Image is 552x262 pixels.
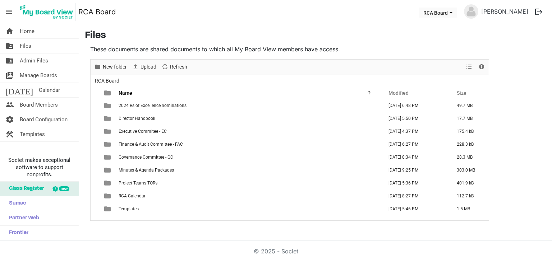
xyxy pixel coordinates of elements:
[91,164,100,177] td: checkbox
[20,68,57,83] span: Manage Boards
[5,211,39,225] span: Partner Web
[381,99,449,112] td: September 04, 2024 6:48 PM column header Modified
[116,125,381,138] td: Executive Commitee - EC is template cell column header Name
[388,90,409,96] span: Modified
[131,62,158,71] button: Upload
[85,30,546,42] h3: Files
[18,3,78,21] a: My Board View Logo
[5,53,14,68] span: folder_shared
[449,164,489,177] td: 303.0 MB is template cell column header Size
[119,116,155,121] span: Director Handbook
[254,248,298,255] a: © 2025 - Societ
[100,138,116,151] td: is template cell column header type
[119,181,157,186] span: Project Teams TORs
[381,177,449,190] td: November 11, 2021 5:36 PM column header Modified
[449,125,489,138] td: 175.4 kB is template cell column header Size
[90,45,489,53] p: These documents are shared documents to which all My Board View members have access.
[92,60,129,75] div: New folder
[116,202,381,215] td: Templates is template cell column header Name
[91,99,100,112] td: checkbox
[160,62,189,71] button: Refresh
[91,151,100,164] td: checkbox
[91,202,100,215] td: checkbox
[91,125,100,138] td: checkbox
[20,112,68,127] span: Board Configuration
[119,193,146,198] span: RCA Calendar
[449,112,489,125] td: 17.7 MB is template cell column header Size
[119,103,187,108] span: 2024 Rs of Excellence nominations
[3,156,75,178] span: Societ makes exceptional software to support nonprofits.
[20,39,31,53] span: Files
[119,155,173,160] span: Governance Committee - GC
[100,177,116,190] td: is template cell column header type
[20,53,48,68] span: Admin Files
[100,99,116,112] td: is template cell column header type
[381,138,449,151] td: January 03, 2023 6:27 PM column header Modified
[119,129,167,134] span: Executive Commitee - EC
[20,98,58,112] span: Board Members
[140,62,157,71] span: Upload
[91,177,100,190] td: checkbox
[116,99,381,112] td: 2024 Rs of Excellence nominations is template cell column header Name
[381,151,449,164] td: July 20, 2023 8:34 PM column header Modified
[129,60,159,75] div: Upload
[100,202,116,215] td: is template cell column header type
[463,60,475,75] div: View
[2,5,16,19] span: menu
[464,4,478,19] img: no-profile-picture.svg
[5,68,14,83] span: switch_account
[119,142,183,147] span: Finance & Audit Committee - FAC
[381,190,449,202] td: February 22, 2023 8:27 PM column header Modified
[119,168,174,173] span: Minutes & Agenda Packages
[5,182,44,196] span: Glass Register
[5,98,14,112] span: people
[381,112,449,125] td: May 28, 2025 5:50 PM column header Modified
[381,164,449,177] td: September 10, 2025 9:25 PM column header Modified
[119,206,139,211] span: Templates
[449,138,489,151] td: 228.3 kB is template cell column header Size
[478,4,531,19] a: [PERSON_NAME]
[5,112,14,127] span: settings
[116,112,381,125] td: Director Handbook is template cell column header Name
[169,62,188,71] span: Refresh
[5,39,14,53] span: folder_shared
[5,196,26,211] span: Sumac
[457,90,466,96] span: Size
[91,190,100,202] td: checkbox
[116,164,381,177] td: Minutes & Agenda Packages is template cell column header Name
[18,3,75,21] img: My Board View Logo
[531,4,546,19] button: logout
[5,24,14,38] span: home
[5,226,28,240] span: Frontier
[93,76,121,85] span: RCA Board
[465,62,473,71] button: View dropdownbutton
[20,127,45,141] span: Templates
[116,138,381,151] td: Finance & Audit Committee - FAC is template cell column header Name
[449,190,489,202] td: 112.7 kB is template cell column header Size
[449,202,489,215] td: 1.5 MB is template cell column header Size
[159,60,190,75] div: Refresh
[102,62,128,71] span: New folder
[449,99,489,112] td: 49.7 MB is template cell column header Size
[475,60,488,75] div: Details
[100,151,116,164] td: is template cell column header type
[5,127,14,141] span: construction
[93,62,128,71] button: New folder
[116,151,381,164] td: Governance Committee - GC is template cell column header Name
[449,151,489,164] td: 28.3 MB is template cell column header Size
[91,112,100,125] td: checkbox
[449,177,489,190] td: 401.9 kB is template cell column header Size
[381,202,449,215] td: November 11, 2021 5:46 PM column header Modified
[119,90,132,96] span: Name
[477,62,487,71] button: Details
[59,186,69,191] div: new
[100,112,116,125] td: is template cell column header type
[20,24,34,38] span: Home
[91,138,100,151] td: checkbox
[5,83,33,97] span: [DATE]
[381,125,449,138] td: November 10, 2022 4:37 PM column header Modified
[100,125,116,138] td: is template cell column header type
[39,83,60,97] span: Calendar
[116,177,381,190] td: Project Teams TORs is template cell column header Name
[419,8,457,18] button: RCA Board dropdownbutton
